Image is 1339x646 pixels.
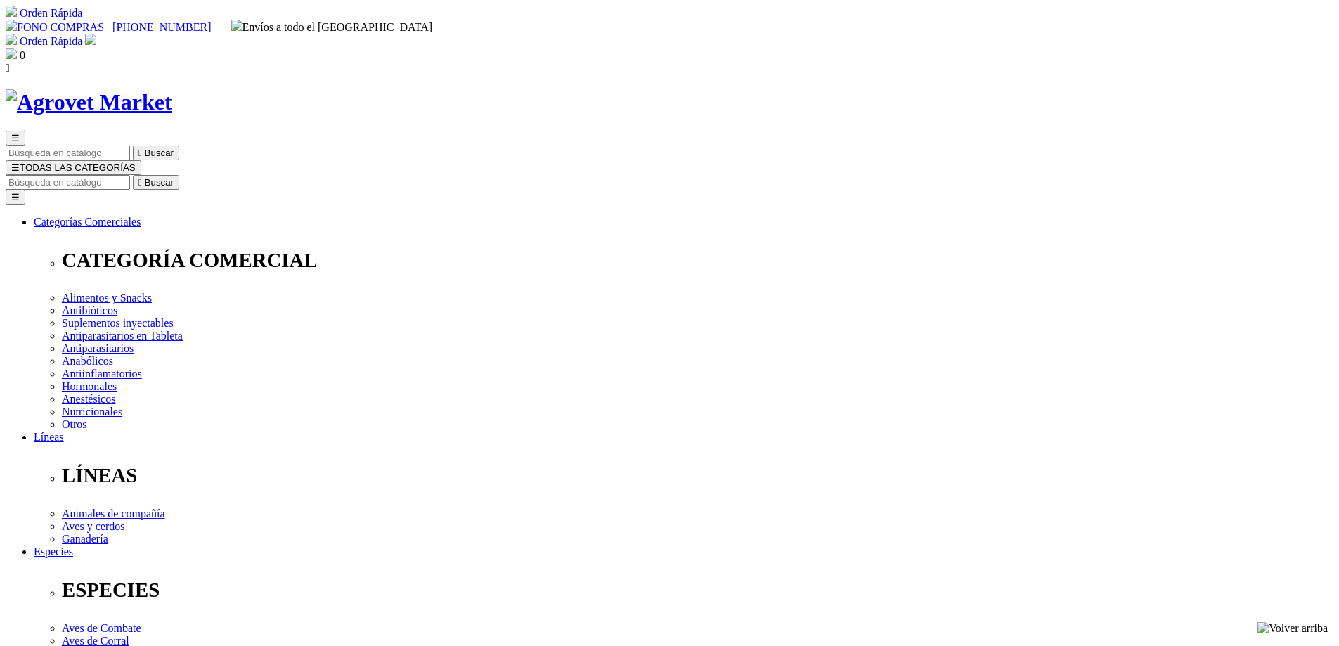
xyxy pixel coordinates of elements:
img: shopping-cart.svg [6,6,17,17]
img: Volver arriba [1257,622,1328,635]
img: user.svg [85,34,96,45]
img: delivery-truck.svg [231,20,242,31]
img: shopping-bag.svg [6,48,17,59]
span: ☰ [11,162,20,173]
a: Anabólicos [62,355,113,367]
a: [PHONE_NUMBER] [112,21,211,33]
a: Aves de Combate [62,622,141,634]
a: Antiinflamatorios [62,368,142,380]
img: phone.svg [6,20,17,31]
a: Ganadería [62,533,108,545]
span: Buscar [145,177,174,188]
img: shopping-cart.svg [6,34,17,45]
a: Especies [34,545,73,557]
img: Agrovet Market [6,89,172,115]
span: Envíos a todo el [GEOGRAPHIC_DATA] [231,21,433,33]
a: Categorías Comerciales [34,216,141,228]
a: Acceda a su cuenta de cliente [85,35,96,47]
a: Animales de compañía [62,508,165,519]
i:  [138,148,142,158]
button: ☰ [6,131,25,146]
a: Hormonales [62,380,117,392]
a: Alimentos y Snacks [62,292,152,304]
a: Líneas [34,431,64,443]
p: CATEGORÍA COMERCIAL [62,249,1333,272]
button:  Buscar [133,146,179,160]
a: Suplementos inyectables [62,317,174,329]
button: ☰TODAS LAS CATEGORÍAS [6,160,141,175]
i:  [138,177,142,188]
a: Orden Rápida [20,7,82,19]
a: Antiparasitarios en Tableta [62,330,183,342]
span: 0 [20,49,25,61]
span: Buscar [145,148,174,158]
p: LÍNEAS [62,464,1333,487]
button: ☰ [6,190,25,205]
button:  Buscar [133,175,179,190]
input: Buscar [6,146,130,160]
a: Otros [62,418,87,430]
a: Antiparasitarios [62,342,134,354]
a: Anestésicos [62,393,115,405]
span: ☰ [11,133,20,143]
p: ESPECIES [62,579,1333,602]
a: FONO COMPRAS [6,21,104,33]
a: Orden Rápida [20,35,82,47]
a: Antibióticos [62,304,117,316]
a: Nutricionales [62,406,122,418]
a: Aves y cerdos [62,520,124,532]
input: Buscar [6,175,130,190]
i:  [6,62,10,74]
